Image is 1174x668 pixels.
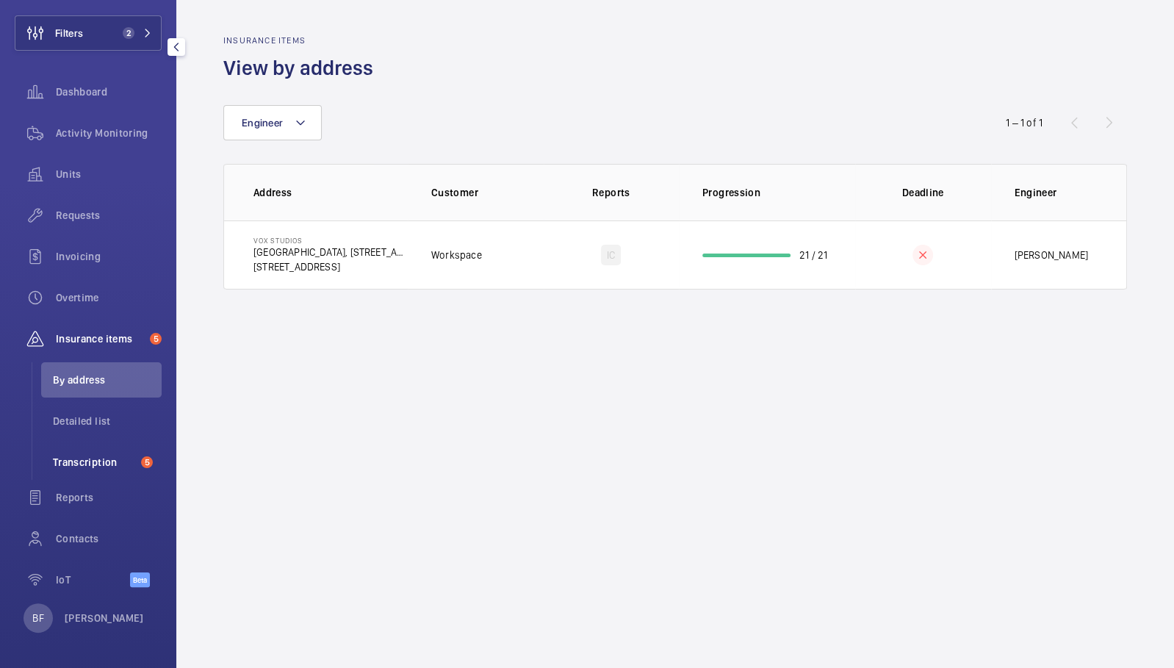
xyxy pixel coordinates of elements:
p: 21 / 21 [799,248,827,262]
p: Workspace [431,248,482,262]
span: Reports [56,490,162,505]
p: [PERSON_NAME] [1015,248,1088,262]
p: Progression [702,185,855,200]
p: Deadline [865,185,981,200]
p: Reports [554,185,669,200]
h2: Insurance items [223,35,382,46]
p: Customer [431,185,544,200]
span: Units [56,167,162,182]
span: Filters [55,26,83,40]
p: Address [253,185,408,200]
p: Vox Studios [253,236,408,245]
div: IC [601,245,621,265]
h1: View by address [223,54,382,82]
span: Requests [56,208,162,223]
span: Contacts [56,531,162,546]
div: 1 – 1 of 1 [1006,115,1042,130]
span: 5 [141,456,153,468]
p: [STREET_ADDRESS] [253,259,408,274]
span: Engineer [242,117,283,129]
span: 5 [150,333,162,345]
button: Filters2 [15,15,162,51]
span: 2 [123,27,134,39]
span: Beta [130,572,150,587]
p: [PERSON_NAME] [65,611,144,625]
span: Overtime [56,290,162,305]
span: IoT [56,572,130,587]
span: Activity Monitoring [56,126,162,140]
p: BF [32,611,43,625]
span: Invoicing [56,249,162,264]
p: [GEOGRAPHIC_DATA], [STREET_ADDRESS] [253,245,408,259]
p: Engineer [1015,185,1098,200]
span: By address [53,373,162,387]
span: Detailed list [53,414,162,428]
button: Engineer [223,105,322,140]
span: Insurance items [56,331,144,346]
span: Transcription [53,455,135,470]
span: Dashboard [56,85,162,99]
